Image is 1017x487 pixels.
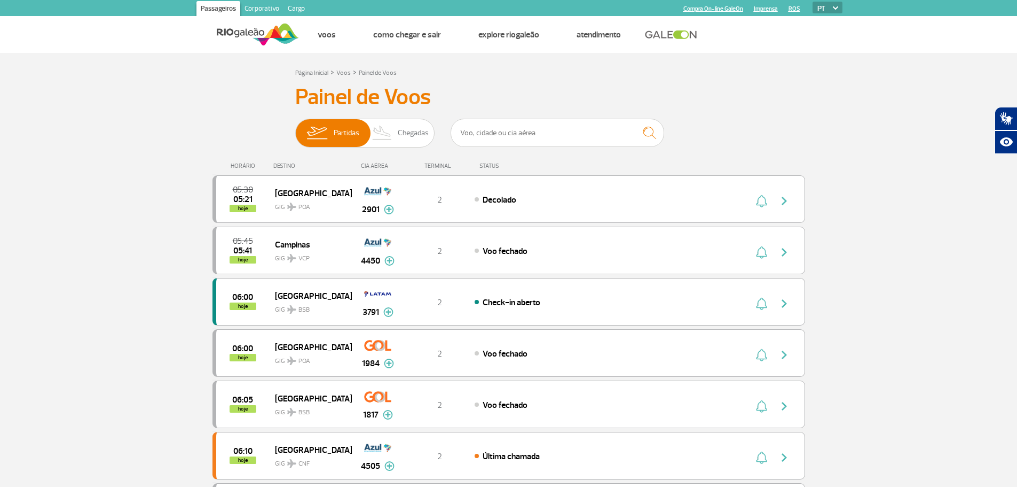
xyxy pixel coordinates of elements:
[384,461,395,471] img: mais-info-painel-voo.svg
[405,163,474,169] div: TERMINAL
[287,254,296,262] img: destiny_airplane.svg
[398,119,429,147] span: Chegadas
[474,163,561,169] div: STATUS
[483,246,527,257] span: Voo fechado
[230,303,256,310] span: hoje
[362,357,380,370] span: 1984
[334,119,359,147] span: Partidas
[383,410,393,420] img: mais-info-painel-voo.svg
[359,69,397,77] a: Painel de Voos
[778,297,791,310] img: seta-direita-painel-voo.svg
[298,408,310,418] span: BSB
[196,1,240,18] a: Passageiros
[232,293,253,301] span: 2025-09-26 06:00:00
[216,163,274,169] div: HORÁRIO
[437,400,442,411] span: 2
[275,453,343,469] span: GIG
[362,203,380,216] span: 2901
[233,186,253,194] span: 2025-09-26 05:30:00
[298,254,310,264] span: VCP
[275,248,343,264] span: GIG
[577,29,621,40] a: Atendimento
[318,29,336,40] a: Voos
[437,246,442,257] span: 2
[275,340,343,354] span: [GEOGRAPHIC_DATA]
[756,451,767,464] img: sino-painel-voo.svg
[233,447,253,455] span: 2025-09-26 06:10:00
[230,256,256,264] span: hoje
[300,119,334,147] img: slider-embarque
[362,306,379,319] span: 3791
[283,1,309,18] a: Cargo
[384,256,395,266] img: mais-info-painel-voo.svg
[778,349,791,361] img: seta-direita-painel-voo.svg
[287,203,296,211] img: destiny_airplane.svg
[230,205,256,212] span: hoje
[361,254,380,267] span: 4450
[230,457,256,464] span: hoje
[298,459,310,469] span: CNF
[756,297,767,310] img: sino-painel-voo.svg
[298,357,310,366] span: POA
[330,66,334,78] a: >
[351,163,405,169] div: CIA AÉREA
[756,400,767,413] img: sino-painel-voo.svg
[789,5,800,12] a: RQS
[384,359,394,368] img: mais-info-painel-voo.svg
[437,195,442,205] span: 2
[232,345,253,352] span: 2025-09-26 06:00:00
[478,29,539,40] a: Explore RIOgaleão
[437,451,442,462] span: 2
[451,119,664,147] input: Voo, cidade ou cia aérea
[298,203,310,212] span: POA
[275,237,343,251] span: Campinas
[995,107,1017,154] div: Plugin de acessibilidade da Hand Talk.
[273,163,351,169] div: DESTINO
[275,402,343,418] span: GIG
[437,297,442,308] span: 2
[778,400,791,413] img: seta-direita-painel-voo.svg
[230,354,256,361] span: hoje
[230,405,256,413] span: hoje
[383,307,393,317] img: mais-info-painel-voo.svg
[275,289,343,303] span: [GEOGRAPHIC_DATA]
[995,130,1017,154] button: Abrir recursos assistivos.
[683,5,743,12] a: Compra On-line GaleOn
[384,205,394,214] img: mais-info-painel-voo.svg
[275,391,343,405] span: [GEOGRAPHIC_DATA]
[336,69,351,77] a: Voos
[275,197,343,212] span: GIG
[275,186,343,200] span: [GEOGRAPHIC_DATA]
[275,443,343,457] span: [GEOGRAPHIC_DATA]
[361,460,380,473] span: 4505
[295,69,328,77] a: Página Inicial
[756,246,767,259] img: sino-painel-voo.svg
[287,459,296,468] img: destiny_airplane.svg
[233,237,253,245] span: 2025-09-26 05:45:00
[778,451,791,464] img: seta-direita-painel-voo.svg
[483,451,540,462] span: Última chamada
[287,305,296,314] img: destiny_airplane.svg
[233,247,252,254] span: 2025-09-26 05:41:43
[287,357,296,365] img: destiny_airplane.svg
[483,195,516,205] span: Decolado
[483,349,527,359] span: Voo fechado
[275,299,343,315] span: GIG
[233,196,253,203] span: 2025-09-26 05:21:43
[778,195,791,207] img: seta-direita-painel-voo.svg
[483,400,527,411] span: Voo fechado
[363,408,379,421] span: 1817
[778,246,791,259] img: seta-direita-painel-voo.svg
[373,29,441,40] a: Como chegar e sair
[756,349,767,361] img: sino-painel-voo.svg
[298,305,310,315] span: BSB
[754,5,778,12] a: Imprensa
[240,1,283,18] a: Corporativo
[295,84,722,111] h3: Painel de Voos
[483,297,540,308] span: Check-in aberto
[756,195,767,207] img: sino-painel-voo.svg
[437,349,442,359] span: 2
[287,408,296,416] img: destiny_airplane.svg
[353,66,357,78] a: >
[232,396,253,404] span: 2025-09-26 06:05:00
